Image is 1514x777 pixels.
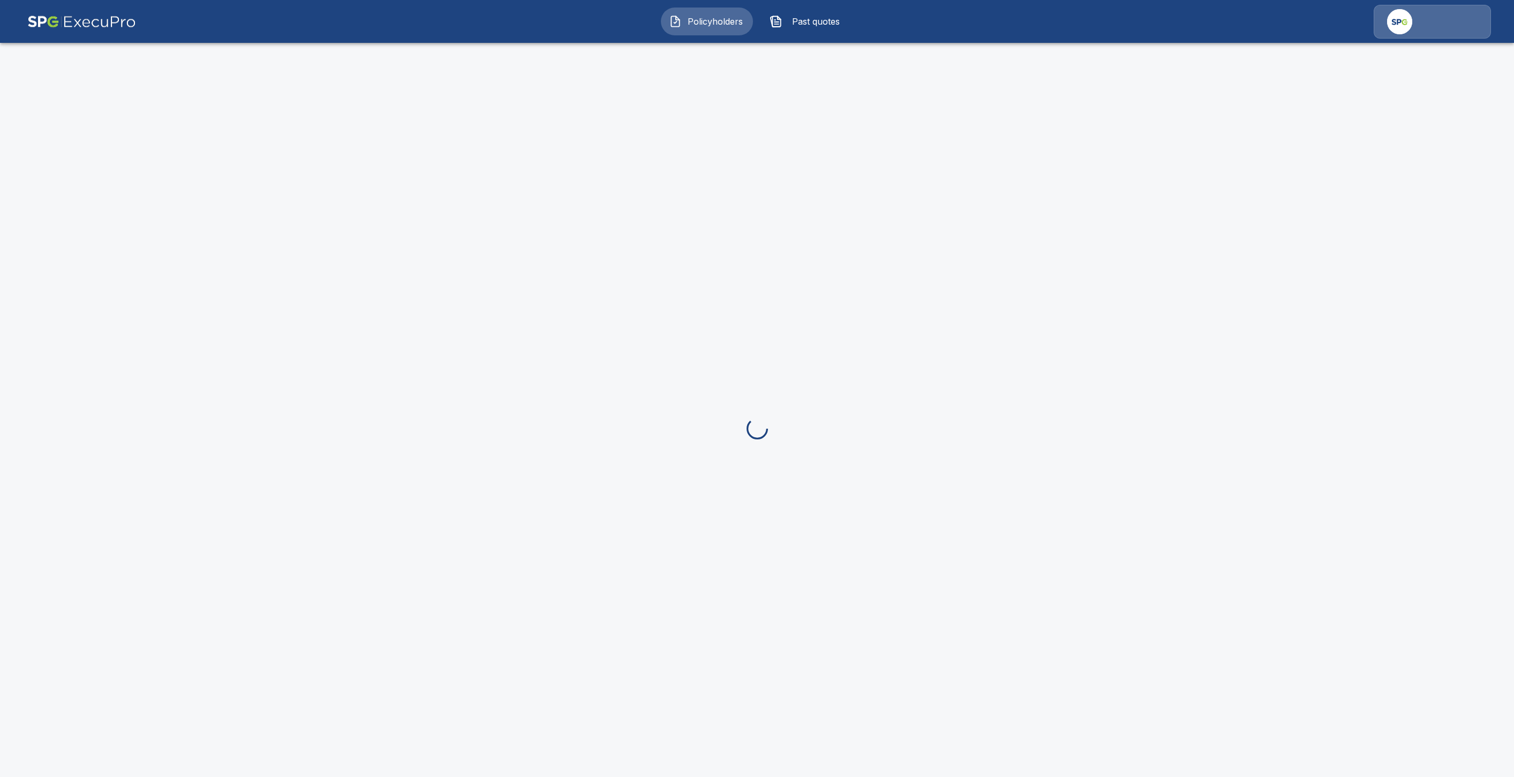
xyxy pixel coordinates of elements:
[669,15,682,28] img: Policyholders Icon
[770,15,782,28] img: Past quotes Icon
[787,15,846,28] span: Past quotes
[1387,9,1412,34] img: Agency Icon
[1374,5,1491,39] a: Agency Icon
[762,8,854,35] button: Past quotes IconPast quotes
[661,8,753,35] button: Policyholders IconPolicyholders
[686,15,745,28] span: Policyholders
[27,5,136,39] img: AA Logo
